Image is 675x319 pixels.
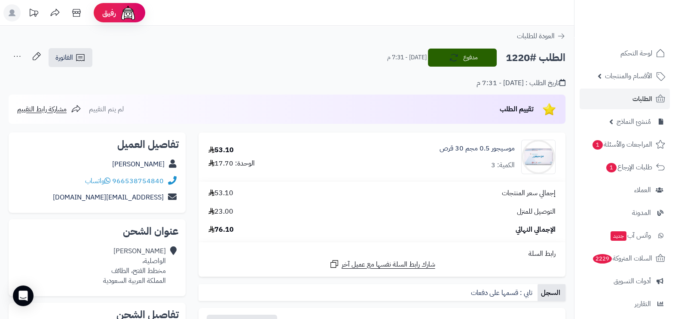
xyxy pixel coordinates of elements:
[208,188,233,198] span: 53.10
[103,246,166,285] div: [PERSON_NAME] ‏الواصلية، ‏مخطط الفتح، الطائف المملكة العربية السعودية
[593,140,603,150] span: 1
[119,4,137,21] img: ai-face.png
[15,226,179,236] h2: عنوان الشحن
[516,225,556,235] span: الإجمالي النهائي
[55,52,73,63] span: الفاتورة
[580,43,670,64] a: لوحة التحكم
[506,49,565,67] h2: الطلب #1220
[580,225,670,246] a: وآتس آبجديد
[580,271,670,291] a: أدوات التسويق
[517,31,565,41] a: العودة للطلبات
[611,231,626,241] span: جديد
[502,188,556,198] span: إجمالي سعر المنتجات
[620,47,652,59] span: لوحة التحكم
[112,176,164,186] a: 966538754840
[17,104,81,114] a: مشاركة رابط التقييم
[440,144,515,153] a: موسيجور 0.5 مجم 30 قرص
[634,184,651,196] span: العملاء
[580,294,670,314] a: التقارير
[112,159,165,169] a: [PERSON_NAME]
[342,260,435,270] span: شارك رابط السلة نفسها مع عميل آخر
[580,89,670,109] a: الطلبات
[500,104,534,114] span: تقييم الطلب
[580,157,670,178] a: طلبات الإرجاع1
[208,207,233,217] span: 23.00
[632,207,651,219] span: المدونة
[580,248,670,269] a: السلات المتروكة2229
[89,104,124,114] span: لم يتم التقييم
[208,225,234,235] span: 76.10
[617,116,651,128] span: مُنشئ النماذج
[23,4,44,24] a: تحديثات المنصة
[491,160,515,170] div: الكمية: 3
[580,202,670,223] a: المدونة
[614,275,651,287] span: أدوات التسويق
[606,163,617,172] span: 1
[102,8,116,18] span: رفيق
[632,93,652,105] span: الطلبات
[53,192,164,202] a: [EMAIL_ADDRESS][DOMAIN_NAME]
[522,140,555,174] img: 650679c643a48eed4ee2a49e3a016907d215-90x90.jpg
[208,159,255,169] div: الوحدة: 17.70
[15,139,179,150] h2: تفاصيل العميل
[605,70,652,82] span: الأقسام والمنتجات
[592,252,652,264] span: السلات المتروكة
[476,78,565,88] div: تاريخ الطلب : [DATE] - 7:31 م
[592,138,652,150] span: المراجعات والأسئلة
[580,180,670,200] a: العملاء
[387,53,427,62] small: [DATE] - 7:31 م
[85,176,110,186] a: واتساب
[428,49,497,67] button: مدفوع
[635,298,651,310] span: التقارير
[517,207,556,217] span: التوصيل للمنزل
[605,161,652,173] span: طلبات الإرجاع
[580,134,670,155] a: المراجعات والأسئلة1
[593,254,612,264] span: 2229
[329,259,435,270] a: شارك رابط السلة نفسها مع عميل آخر
[208,145,234,155] div: 53.10
[610,230,651,242] span: وآتس آب
[202,249,562,259] div: رابط السلة
[467,284,538,301] a: تابي : قسمها على دفعات
[49,48,92,67] a: الفاتورة
[538,284,565,301] a: السجل
[17,104,67,114] span: مشاركة رابط التقييم
[517,31,555,41] span: العودة للطلبات
[13,285,34,306] div: Open Intercom Messenger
